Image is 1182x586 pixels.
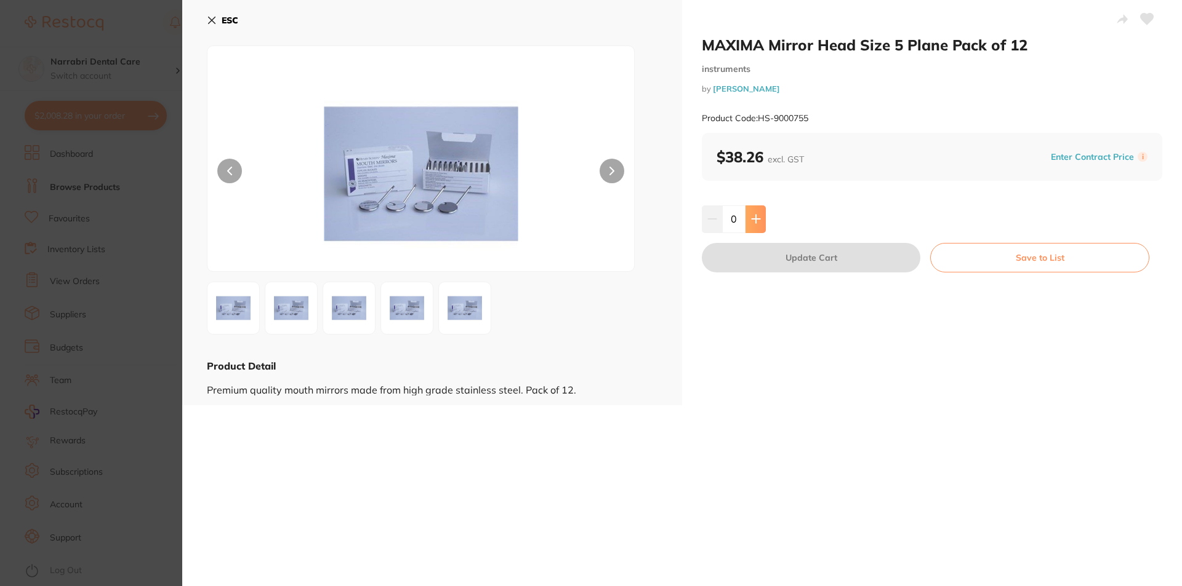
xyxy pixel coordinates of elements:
button: Save to List [930,243,1149,272]
small: instruments [702,64,1162,74]
div: Premium quality mouth mirrors made from high grade stainless steel. Pack of 12. [207,373,657,395]
img: NTVfNS5qcGc [443,286,487,330]
img: NTVfMy5qcGc [327,286,371,330]
h2: MAXIMA Mirror Head Size 5 Plane Pack of 12 [702,36,1162,54]
img: NTUuanBn [211,286,255,330]
img: NTVfMi5qcGc [269,286,313,330]
img: NTVfNC5qcGc [385,286,429,330]
a: [PERSON_NAME] [713,84,780,93]
label: i [1138,152,1148,162]
small: Product Code: HS-9000755 [702,113,808,124]
small: by [702,84,1162,93]
b: ESC [222,15,238,26]
img: NTVfMy5qcGc [293,77,549,271]
button: ESC [207,10,238,31]
span: excl. GST [768,154,804,165]
button: Enter Contract Price [1047,151,1138,163]
b: Product Detail [207,360,276,372]
b: $38.26 [717,148,804,166]
button: Update Cart [702,243,920,272]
